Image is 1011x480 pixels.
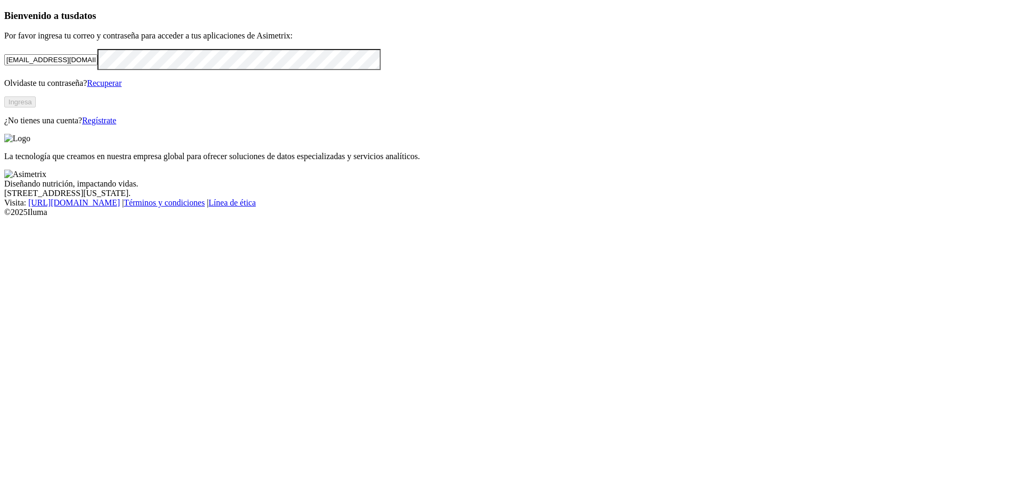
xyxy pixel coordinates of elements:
button: Ingresa [4,96,36,107]
a: Recuperar [87,79,122,87]
a: [URL][DOMAIN_NAME] [28,198,120,207]
input: Tu correo [4,54,97,65]
img: Asimetrix [4,170,46,179]
div: © 2025 Iluma [4,208,1007,217]
p: Por favor ingresa tu correo y contraseña para acceder a tus aplicaciones de Asimetrix: [4,31,1007,41]
a: Términos y condiciones [124,198,205,207]
div: [STREET_ADDRESS][US_STATE]. [4,189,1007,198]
a: Regístrate [82,116,116,125]
p: La tecnología que creamos en nuestra empresa global para ofrecer soluciones de datos especializad... [4,152,1007,161]
p: ¿No tienes una cuenta? [4,116,1007,125]
p: Olvidaste tu contraseña? [4,79,1007,88]
div: Visita : | | [4,198,1007,208]
h3: Bienvenido a tus [4,10,1007,22]
img: Logo [4,134,31,143]
a: Línea de ética [209,198,256,207]
div: Diseñando nutrición, impactando vidas. [4,179,1007,189]
span: datos [74,10,96,21]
